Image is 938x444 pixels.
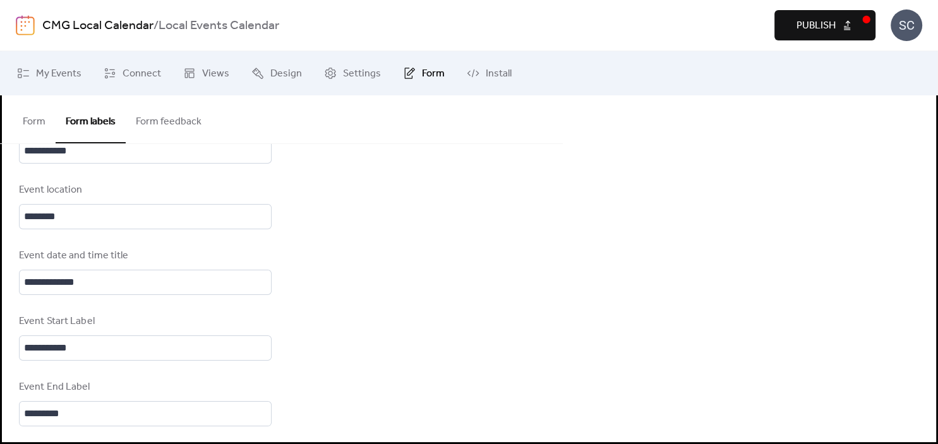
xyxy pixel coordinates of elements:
b: Local Events Calendar [159,14,279,38]
a: Views [174,56,239,90]
a: CMG Local Calendar [42,14,153,38]
a: Design [242,56,311,90]
div: Event End Label [19,380,269,395]
a: Connect [94,56,171,90]
button: Form [13,95,56,142]
b: / [153,14,159,38]
div: Event location [19,183,269,198]
span: Install [486,66,512,81]
span: Form [422,66,445,81]
span: Connect [123,66,161,81]
button: Form labels [56,95,126,143]
a: My Events [8,56,91,90]
div: Event Start Label [19,314,269,329]
span: Settings [343,66,381,81]
div: Event date and time title [19,248,269,263]
a: Form [394,56,454,90]
div: SC [891,9,922,41]
img: logo [16,15,35,35]
span: Design [270,66,302,81]
a: Install [457,56,521,90]
button: Form feedback [126,95,212,142]
span: Publish [797,18,836,33]
span: Views [202,66,229,81]
a: Settings [315,56,390,90]
button: Publish [774,10,875,40]
span: My Events [36,66,81,81]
